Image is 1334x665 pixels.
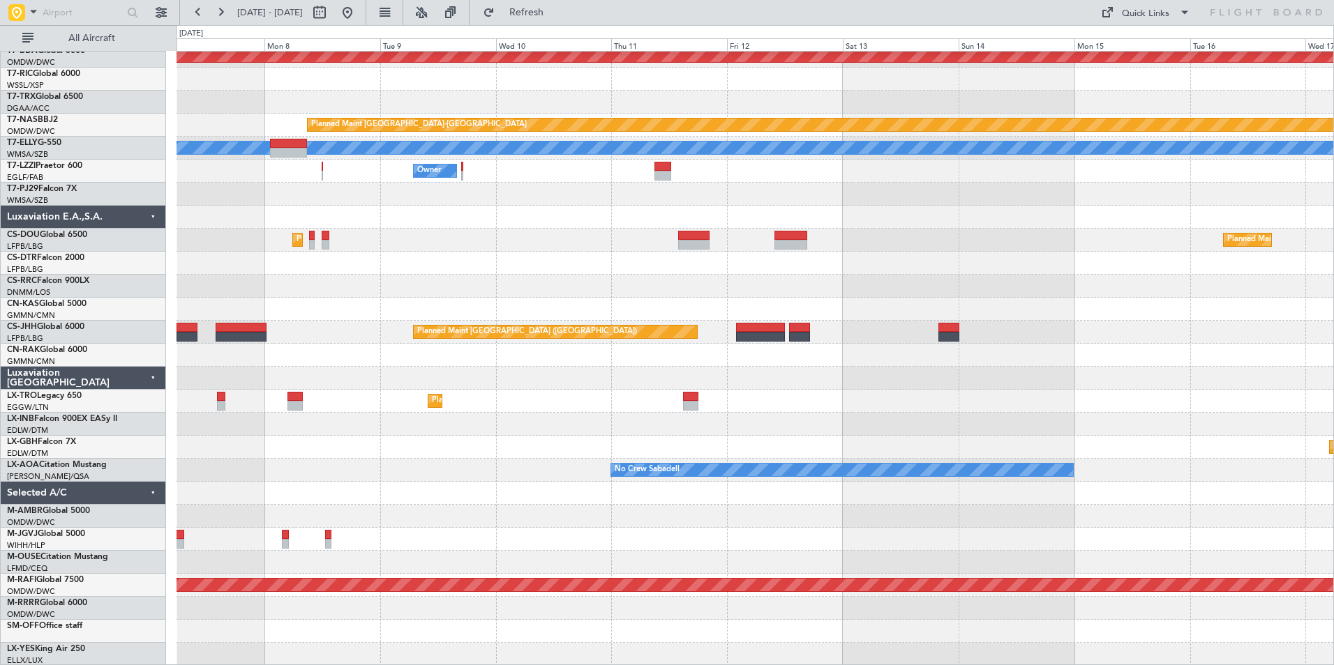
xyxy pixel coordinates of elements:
a: LX-YESKing Air 250 [7,645,85,653]
span: T7-RIC [7,70,33,78]
div: Planned Maint [GEOGRAPHIC_DATA]-[GEOGRAPHIC_DATA] [311,114,527,135]
a: EDLW/DTM [7,425,48,436]
a: LX-AOACitation Mustang [7,461,107,469]
span: CN-RAK [7,346,40,354]
a: T7-PJ29Falcon 7X [7,185,77,193]
div: Tue 16 [1190,38,1306,51]
a: CS-JHHGlobal 6000 [7,323,84,331]
div: Mon 15 [1074,38,1190,51]
a: OMDW/DWC [7,57,55,68]
span: LX-GBH [7,438,38,446]
a: M-OUSECitation Mustang [7,553,108,561]
a: LX-INBFalcon 900EX EASy II [7,415,117,423]
div: Tue 9 [380,38,496,51]
a: WMSA/SZB [7,149,48,160]
div: Fri 12 [727,38,843,51]
a: CN-KASGlobal 5000 [7,300,87,308]
a: M-AMBRGlobal 5000 [7,507,90,515]
div: Planned Maint [GEOGRAPHIC_DATA] ([GEOGRAPHIC_DATA]) [417,321,637,342]
a: LFPB/LBG [7,264,43,275]
a: OMDW/DWC [7,586,55,597]
div: Thu 11 [611,38,727,51]
div: Owner [417,160,441,181]
a: M-RRRRGlobal 6000 [7,599,87,607]
a: T7-NASBBJ2 [7,116,58,124]
span: M-RRRR [7,599,40,607]
div: Planned Maint [GEOGRAPHIC_DATA] ([GEOGRAPHIC_DATA]) [297,229,516,250]
div: Mon 8 [264,38,380,51]
a: CS-DOUGlobal 6500 [7,231,87,239]
a: EDLW/DTM [7,448,48,459]
a: OMDW/DWC [7,517,55,528]
span: T7-LZZI [7,162,36,170]
button: Quick Links [1094,1,1197,24]
div: [DATE] [179,28,203,40]
a: T7-LZZIPraetor 600 [7,162,82,170]
button: All Aircraft [15,27,151,49]
a: WSSL/XSP [7,80,44,91]
a: T7-ELLYG-550 [7,139,61,147]
div: Planned Maint Dusseldorf [432,390,523,411]
a: GMMN/CMN [7,356,55,367]
a: LFPB/LBG [7,241,43,252]
a: WIHH/HLP [7,540,45,551]
a: LX-GBHFalcon 7X [7,438,76,446]
a: CS-DTRFalcon 2000 [7,254,84,262]
span: CS-RRC [7,277,37,285]
span: CN-KAS [7,300,39,308]
span: Refresh [497,8,556,17]
div: Sun 14 [959,38,1074,51]
button: Refresh [477,1,560,24]
a: EGGW/LTN [7,402,49,413]
span: CS-DOU [7,231,40,239]
span: T7-PJ29 [7,185,38,193]
a: SM-OFFOffice staff [7,622,82,630]
a: GMMN/CMN [7,310,55,321]
a: M-JGVJGlobal 5000 [7,530,85,538]
a: M-RAFIGlobal 7500 [7,576,84,584]
a: T7-TRXGlobal 6500 [7,93,83,101]
span: CS-DTR [7,254,37,262]
span: LX-INB [7,415,34,423]
a: CN-RAKGlobal 6000 [7,346,87,354]
span: [DATE] - [DATE] [237,6,303,19]
input: Airport [43,2,123,23]
div: Sat 13 [843,38,959,51]
span: LX-AOA [7,461,39,469]
a: OMDW/DWC [7,609,55,620]
a: T7-RICGlobal 6000 [7,70,80,78]
a: [PERSON_NAME]/QSA [7,471,89,482]
a: DGAA/ACC [7,103,50,114]
span: SM-OFF [7,622,39,630]
a: LFMD/CEQ [7,563,47,574]
span: T7-TRX [7,93,36,101]
span: M-RAFI [7,576,36,584]
div: Quick Links [1122,7,1169,21]
a: DNMM/LOS [7,287,50,298]
span: M-JGVJ [7,530,38,538]
span: LX-YES [7,645,35,653]
span: M-OUSE [7,553,40,561]
div: No Crew Sabadell [615,459,680,480]
span: LX-TRO [7,392,37,400]
a: LX-TROLegacy 650 [7,392,82,400]
span: M-AMBR [7,507,43,515]
a: LFPB/LBG [7,333,43,344]
span: T7-NAS [7,116,38,124]
span: T7-ELLY [7,139,38,147]
a: WMSA/SZB [7,195,48,206]
a: EGLF/FAB [7,172,43,183]
span: All Aircraft [36,33,147,43]
div: Wed 10 [496,38,612,51]
a: OMDW/DWC [7,126,55,137]
a: CS-RRCFalcon 900LX [7,277,89,285]
div: Sun 7 [149,38,264,51]
span: CS-JHH [7,323,37,331]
